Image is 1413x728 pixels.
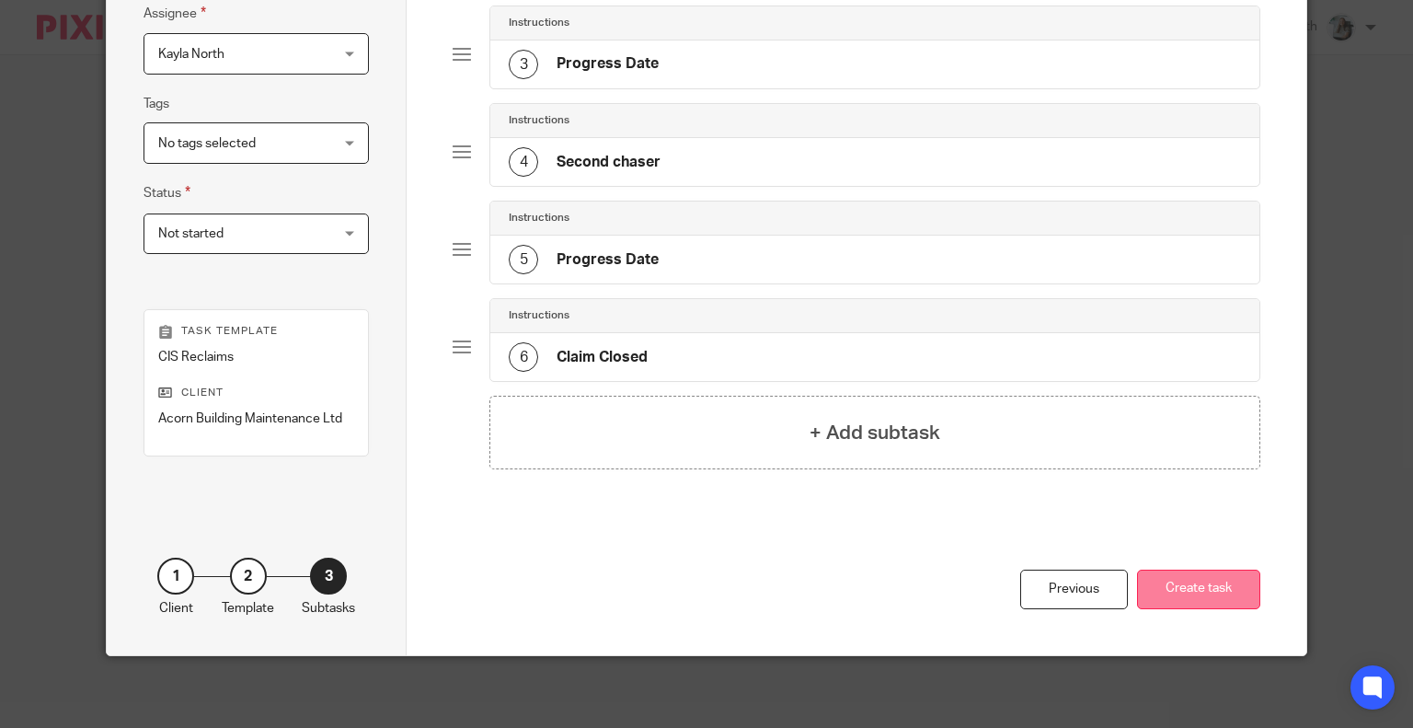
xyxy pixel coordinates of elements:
h4: Instructions [509,211,569,225]
h4: Instructions [509,16,569,30]
p: Task template [158,324,354,339]
div: Previous [1020,570,1128,609]
div: 3 [509,50,538,79]
span: Kayla North [158,48,224,61]
div: 3 [310,558,347,595]
div: 1 [157,558,194,595]
h4: Second chaser [557,153,661,172]
p: Client [158,386,354,400]
p: Template [222,599,274,618]
h4: + Add subtask [810,419,940,447]
label: Assignee [144,3,206,24]
span: Not started [158,227,224,240]
h4: Claim Closed [557,348,648,367]
span: No tags selected [158,137,256,150]
h4: Progress Date [557,250,659,270]
div: 5 [509,245,538,274]
h4: Instructions [509,113,569,128]
div: 2 [230,558,267,595]
div: 4 [509,147,538,177]
button: Create task [1137,570,1260,609]
h4: Progress Date [557,54,659,74]
p: Subtasks [302,599,355,618]
label: Status [144,182,190,203]
p: Acorn Building Maintenance Ltd [158,410,354,428]
h4: Instructions [509,308,569,323]
p: CIS Reclaims [158,348,354,366]
label: Tags [144,95,169,113]
p: Client [159,599,193,618]
div: 6 [509,342,538,372]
